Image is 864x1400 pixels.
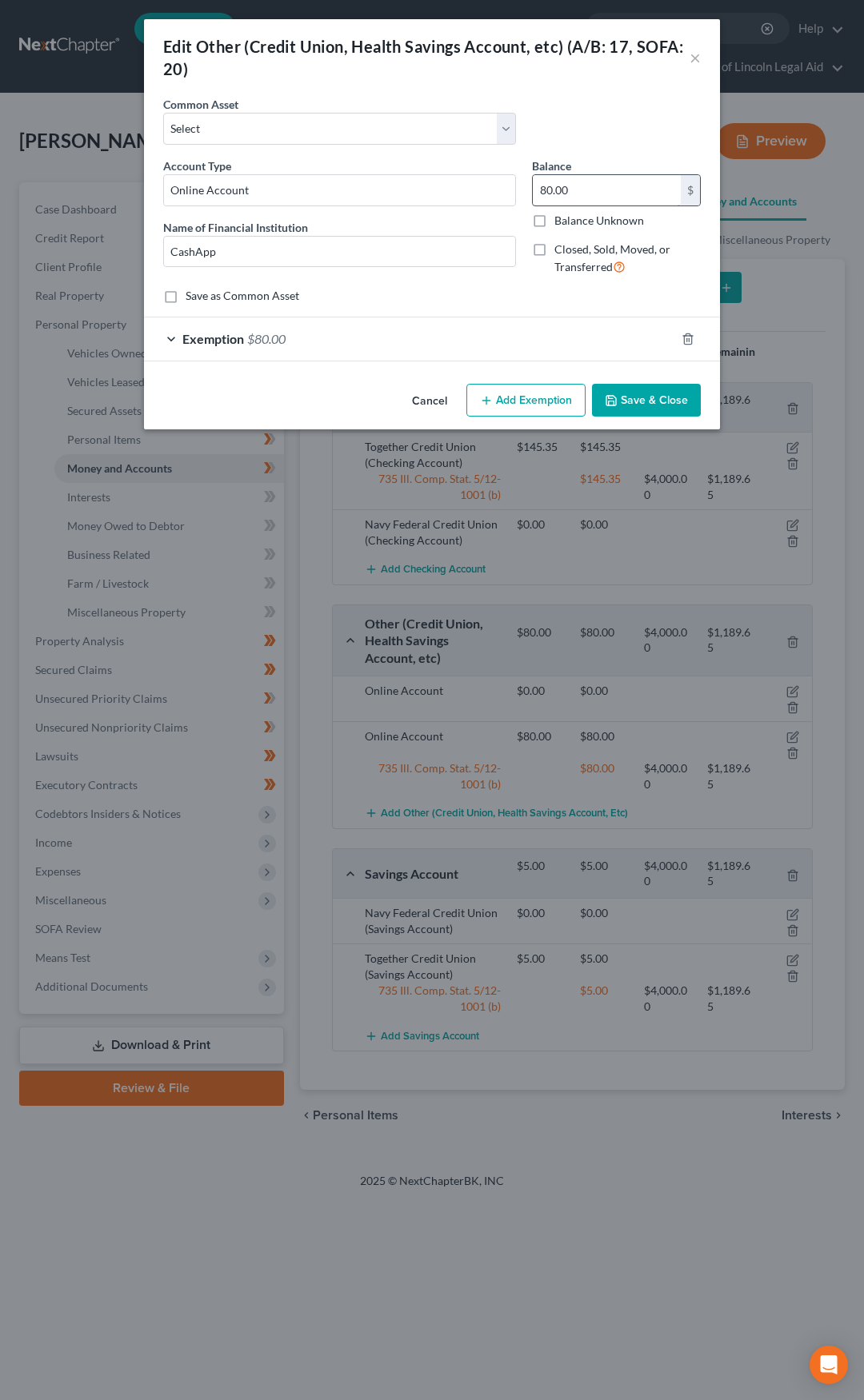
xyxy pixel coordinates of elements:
[399,385,460,417] button: Cancel
[163,96,238,113] label: Common Asset
[182,331,244,346] span: Exemption
[186,288,299,304] label: Save as Common Asset
[164,237,515,267] input: Enter name...
[163,158,231,174] label: Account Type
[690,48,701,67] button: ×
[533,175,681,205] input: 0.00
[592,384,701,417] button: Save & Close
[532,158,571,174] label: Balance
[163,35,690,80] div: Edit Other (Credit Union, Health Savings Account, etc) (A/B: 17, SOFA: 20)
[554,242,670,273] span: Closed, Sold, Moved, or Transferred
[466,384,586,417] button: Add Exemption
[810,1346,848,1384] div: Open Intercom Messenger
[164,175,515,205] input: Credit Union, HSA, etc
[681,175,700,205] div: $
[554,213,644,229] label: Balance Unknown
[163,221,308,234] span: Name of Financial Institution
[247,331,286,346] span: $80.00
